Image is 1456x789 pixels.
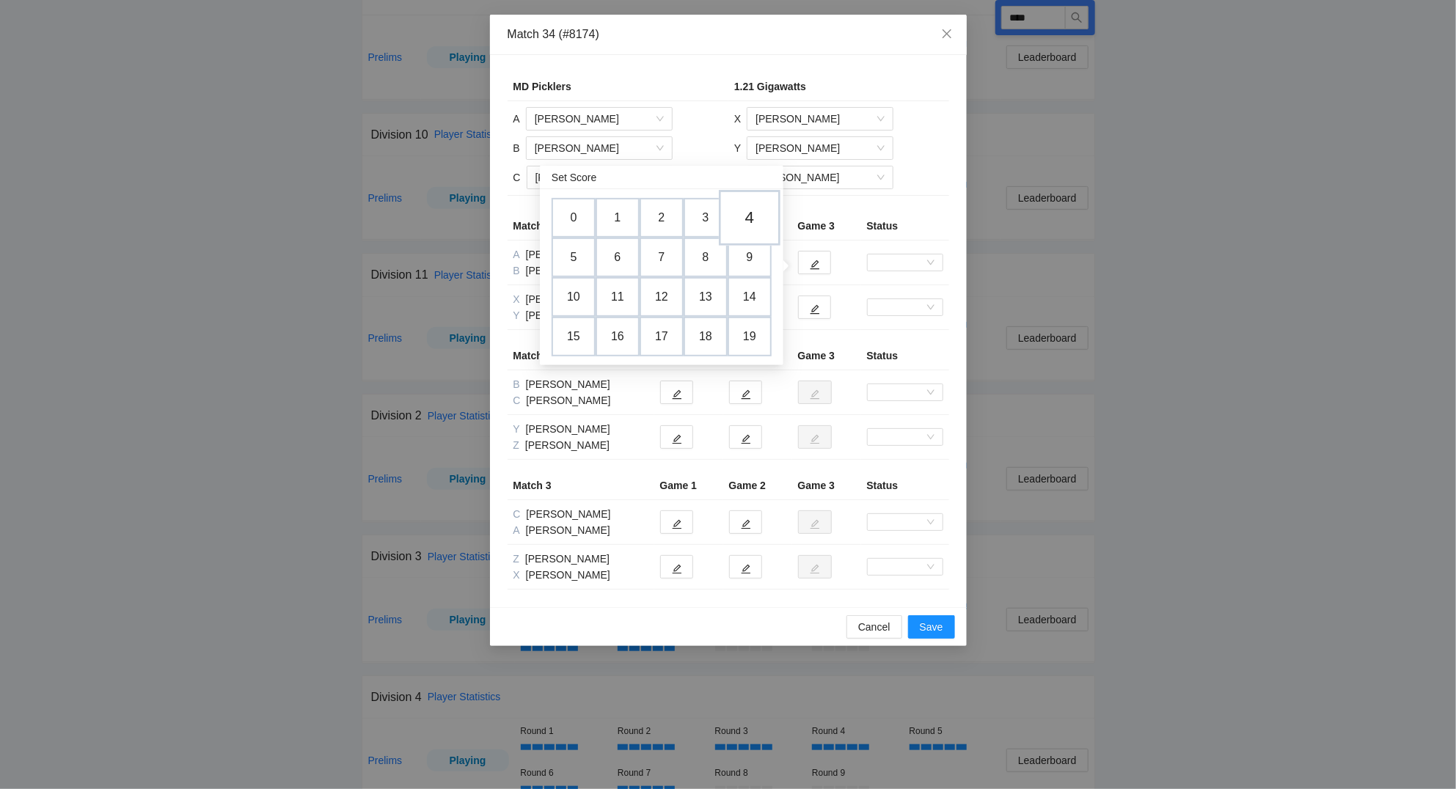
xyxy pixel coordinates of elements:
[756,137,885,159] span: Andrew Fung
[741,563,751,574] span: edit
[513,376,648,392] div: [PERSON_NAME]
[741,433,751,444] span: edit
[513,421,648,437] div: [PERSON_NAME]
[672,389,682,400] span: edit
[513,293,523,305] span: X
[908,615,955,639] button: Save
[858,619,890,635] span: Cancel
[729,381,762,404] button: edit
[846,615,902,639] button: Cancel
[729,425,762,449] button: edit
[513,508,524,520] span: C
[513,506,648,522] div: [PERSON_NAME]
[660,555,693,579] button: edit
[535,166,665,188] span: Will Hawley
[741,518,751,529] span: edit
[552,317,596,356] td: 15
[596,277,640,317] td: 11
[508,26,949,43] div: Match 34 (#8174)
[867,348,943,364] div: Status
[734,140,741,156] div: Y
[513,569,523,581] span: X
[660,425,693,449] button: edit
[867,218,943,234] div: Status
[672,518,682,529] span: edit
[596,198,640,238] td: 1
[640,198,684,238] td: 2
[798,477,855,493] div: Game 3
[684,317,728,356] td: 18
[513,218,648,234] div: Match 1
[513,263,648,279] div: [PERSON_NAME]
[927,15,967,54] button: Close
[729,477,786,493] div: Game 2
[596,238,640,277] td: 6
[552,198,596,238] td: 0
[756,108,885,130] span: Marcos Suarez
[941,28,953,40] span: close
[684,238,728,277] td: 8
[513,246,648,263] div: [PERSON_NAME]
[728,277,772,317] td: 14
[513,291,648,307] div: [PERSON_NAME]
[660,477,717,493] div: Game 1
[513,524,523,536] span: A
[513,309,523,321] span: Y
[513,307,648,323] div: [PERSON_NAME]
[513,423,523,435] span: Y
[798,218,855,234] div: Game 3
[672,563,682,574] span: edit
[513,437,648,453] div: [PERSON_NAME]
[513,265,523,276] span: B
[513,169,521,186] div: C
[596,317,640,356] td: 16
[728,73,949,101] td: 1.21 Gigawatts
[513,140,520,156] div: B
[798,251,831,274] button: edit
[719,190,780,246] td: 4
[672,433,682,444] span: edit
[660,510,693,534] button: edit
[684,277,728,317] td: 13
[640,317,684,356] td: 17
[810,304,820,315] span: edit
[513,392,648,408] div: [PERSON_NAME]
[728,238,772,277] td: 9
[513,551,648,567] div: [PERSON_NAME]
[684,198,728,238] td: 3
[513,522,648,538] div: [PERSON_NAME]
[741,389,751,400] span: edit
[756,166,885,188] span: Justin Metzger
[798,296,831,319] button: edit
[734,111,741,127] div: X
[513,439,523,451] span: Z
[535,137,664,159] span: Al Gill
[798,348,855,364] div: Game 3
[513,477,648,493] div: Match 3
[552,169,596,186] div: Set Score
[552,238,596,277] td: 5
[508,73,728,101] td: MD Picklers
[640,277,684,317] td: 12
[729,555,762,579] button: edit
[810,259,820,270] span: edit
[729,510,762,534] button: edit
[728,317,772,356] td: 19
[513,348,648,364] div: Match 2
[513,249,523,260] span: A
[513,567,648,583] div: [PERSON_NAME]
[867,477,943,493] div: Status
[513,394,524,406] span: C
[920,619,943,635] span: Save
[640,238,684,277] td: 7
[552,277,596,317] td: 10
[513,553,523,565] span: Z
[660,381,693,404] button: edit
[535,108,664,130] span: Kevin Peterson
[513,378,523,390] span: B
[513,111,520,127] div: A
